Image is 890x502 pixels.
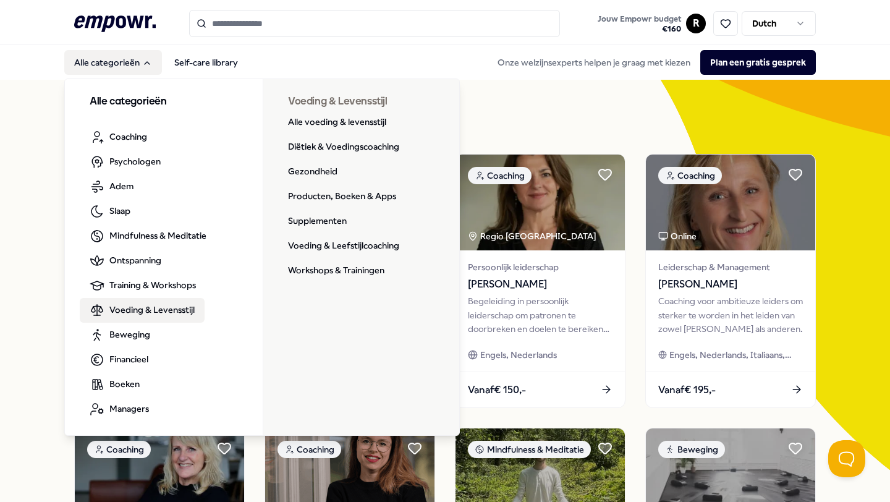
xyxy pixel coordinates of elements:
[80,347,158,372] a: Financieel
[468,260,612,274] span: Persoonlijk leiderschap
[658,276,803,292] span: [PERSON_NAME]
[468,167,532,184] div: Coaching
[468,441,591,458] div: Mindfulness & Meditatie
[278,234,409,258] a: Voeding & Leefstijlcoaching
[278,258,394,283] a: Workshops & Trainingen
[90,94,238,110] h3: Alle categorieën
[278,135,409,160] a: Diëtiek & Voedingscoaching
[278,110,396,135] a: Alle voeding & levensstijl
[109,130,147,143] span: Coaching
[109,253,161,267] span: Ontspanning
[700,50,816,75] button: Plan een gratis gesprek
[80,323,160,347] a: Beweging
[164,50,248,75] a: Self-care library
[593,11,686,36] a: Jouw Empowr budget€160
[288,94,436,110] h3: Voeding & Levensstijl
[468,382,526,398] span: Vanaf € 150,-
[595,12,684,36] button: Jouw Empowr budget€160
[658,441,725,458] div: Beweging
[278,441,341,458] div: Coaching
[468,276,612,292] span: [PERSON_NAME]
[109,328,150,341] span: Beweging
[64,50,162,75] button: Alle categorieën
[598,24,681,34] span: € 160
[80,298,205,323] a: Voeding & Levensstijl
[686,14,706,33] button: R
[278,160,347,184] a: Gezondheid
[80,199,140,224] a: Slaap
[468,294,612,336] div: Begeleiding in persoonlijk leiderschap om patronen te doorbreken en doelen te bereiken via bewust...
[598,14,681,24] span: Jouw Empowr budget
[669,348,803,362] span: Engels, Nederlands, Italiaans, Zweeds
[109,278,196,292] span: Training & Workshops
[480,348,557,362] span: Engels, Nederlands
[109,204,130,218] span: Slaap
[109,229,206,242] span: Mindfulness & Meditatie
[468,229,598,243] div: Regio [GEOGRAPHIC_DATA]
[828,440,865,477] iframe: Help Scout Beacon - Open
[658,382,716,398] span: Vanaf € 195,-
[109,352,148,366] span: Financieel
[646,155,815,250] img: package image
[658,294,803,336] div: Coaching voor ambitieuze leiders om sterker te worden in het leiden van zowel [PERSON_NAME] als a...
[658,229,697,243] div: Online
[64,50,248,75] nav: Main
[645,154,816,408] a: package imageCoachingOnlineLeiderschap & Management[PERSON_NAME]Coaching voor ambitieuze leiders ...
[87,441,151,458] div: Coaching
[109,377,140,391] span: Boeken
[488,50,816,75] div: Onze welzijnsexperts helpen je graag met kiezen
[80,249,171,273] a: Ontspanning
[80,125,157,150] a: Coaching
[80,397,159,422] a: Managers
[109,303,195,317] span: Voeding & Levensstijl
[80,372,150,397] a: Boeken
[456,155,625,250] img: package image
[80,174,143,199] a: Adem
[65,79,460,436] div: Alle categorieën
[109,402,149,415] span: Managers
[109,179,133,193] span: Adem
[80,224,216,249] a: Mindfulness & Meditatie
[658,260,803,274] span: Leiderschap & Management
[658,167,722,184] div: Coaching
[80,150,171,174] a: Psychologen
[278,209,357,234] a: Supplementen
[109,155,161,168] span: Psychologen
[189,10,560,37] input: Search for products, categories or subcategories
[80,273,206,298] a: Training & Workshops
[455,154,625,408] a: package imageCoachingRegio [GEOGRAPHIC_DATA] Persoonlijk leiderschap[PERSON_NAME]Begeleiding in p...
[278,184,406,209] a: Producten, Boeken & Apps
